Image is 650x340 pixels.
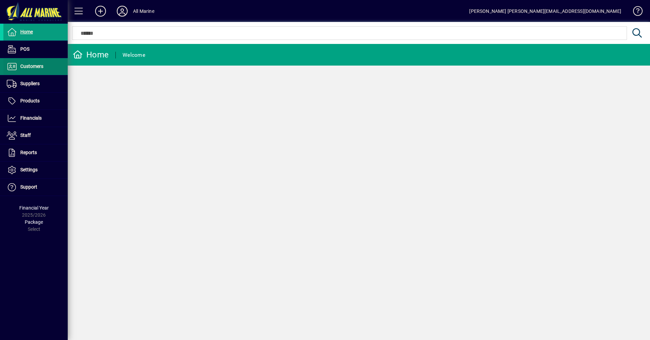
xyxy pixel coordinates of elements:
[20,46,29,52] span: POS
[73,49,109,60] div: Home
[20,132,31,138] span: Staff
[20,98,40,103] span: Products
[90,5,111,17] button: Add
[3,110,68,127] a: Financials
[3,162,68,178] a: Settings
[3,144,68,161] a: Reports
[20,29,33,34] span: Home
[19,205,49,211] span: Financial Year
[469,6,621,17] div: [PERSON_NAME] [PERSON_NAME][EMAIL_ADDRESS][DOMAIN_NAME]
[20,150,37,155] span: Reports
[133,6,154,17] div: All Marine
[3,75,68,92] a: Suppliers
[20,81,40,86] span: Suppliers
[20,64,43,69] span: Customers
[111,5,133,17] button: Profile
[3,179,68,196] a: Support
[3,93,68,110] a: Products
[628,1,642,23] a: Knowledge Base
[20,115,42,121] span: Financials
[3,127,68,144] a: Staff
[123,50,145,60] div: Welcome
[3,58,68,75] a: Customers
[20,184,37,190] span: Support
[25,219,43,225] span: Package
[20,167,38,172] span: Settings
[3,41,68,58] a: POS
